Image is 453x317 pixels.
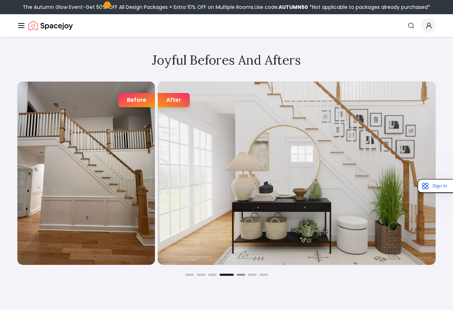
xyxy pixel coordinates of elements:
div: 4 / 7 [17,81,436,266]
a: Spacejoy [28,18,73,33]
h2: Joyful Befores and Afters [17,53,436,67]
button: Go to slide 7 [259,274,268,276]
button: Go to slide 1 [185,274,194,276]
b: AUTUMN50 [279,4,308,11]
div: Before [118,93,155,107]
img: Spacejoy Logo [28,18,73,33]
button: Go to slide 5 [237,274,245,276]
button: Go to slide 4 [220,274,234,276]
button: Go to slide 2 [197,274,205,276]
div: The Autumn Glow Event-Get 50% OFF All Design Packages + Extra 10% OFF on Multiple Rooms. [23,4,430,11]
span: Use code: [254,4,308,11]
span: *Not applicable to packages already purchased* [308,4,430,11]
button: Go to slide 6 [248,274,257,276]
div: Carousel [17,81,436,266]
nav: Global [17,14,436,37]
div: After [158,93,190,107]
img: Entryway design before designing with Spacejoy [17,82,155,265]
img: Entryway design after designing with Spacejoy [158,82,436,265]
button: Go to slide 3 [208,274,217,276]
